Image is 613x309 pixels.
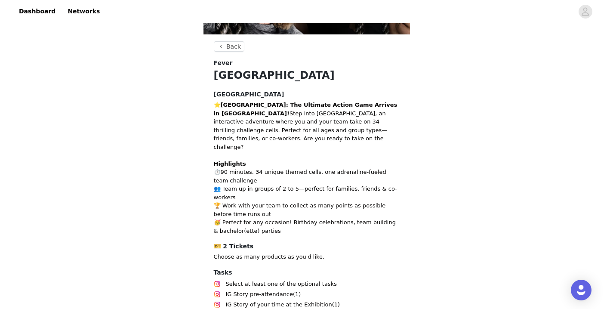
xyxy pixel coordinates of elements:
[14,2,61,21] a: Dashboard
[214,68,400,83] h1: [GEOGRAPHIC_DATA]
[214,41,245,52] button: Back
[214,301,221,308] img: Instagram Icon
[214,242,400,251] h4: 🎫 2 Tickets
[293,290,301,299] span: (1)
[214,253,400,261] p: Choose as many products as you'd like.
[214,59,233,68] span: Fever
[214,90,400,99] h4: [GEOGRAPHIC_DATA]
[332,300,340,309] span: (1)
[62,2,105,21] a: Networks
[214,102,397,117] strong: [GEOGRAPHIC_DATA]: The Ultimate Action Game Arrives in [GEOGRAPHIC_DATA]!
[214,281,221,287] img: Instagram Icon
[581,5,589,19] div: avatar
[214,268,400,277] h4: Tasks
[214,101,400,235] p: ⭐ Step into [GEOGRAPHIC_DATA], an interactive adventure where you and your team take on 34 thrill...
[571,280,591,300] div: Open Intercom Messenger
[226,300,332,309] span: IG Story of your time at the Exhibition
[214,291,221,298] img: Instagram Icon
[226,280,337,288] span: Select at least one of the optional tasks
[214,161,246,167] strong: Highlights
[226,290,293,299] span: IG Story pre-attendance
